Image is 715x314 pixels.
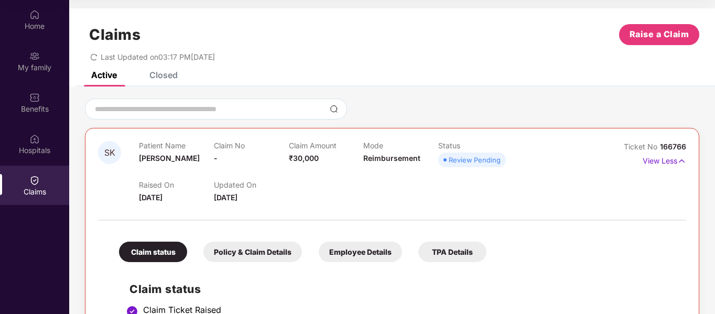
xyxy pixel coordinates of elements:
[289,154,319,163] span: ₹30,000
[139,154,200,163] span: [PERSON_NAME]
[214,193,237,202] span: [DATE]
[619,24,699,45] button: Raise a Claim
[363,141,438,150] p: Mode
[139,141,214,150] p: Patient Name
[119,242,187,262] div: Claim status
[149,70,178,80] div: Closed
[330,105,338,113] img: svg+xml;base64,PHN2ZyBpZD0iU2VhcmNoLTMyeDMyIiB4bWxucz0iaHR0cDovL3d3dy53My5vcmcvMjAwMC9zdmciIHdpZH...
[677,155,686,167] img: svg+xml;base64,PHN2ZyB4bWxucz0iaHR0cDovL3d3dy53My5vcmcvMjAwMC9zdmciIHdpZHRoPSIxNyIgaGVpZ2h0PSIxNy...
[438,141,513,150] p: Status
[29,9,40,20] img: svg+xml;base64,PHN2ZyBpZD0iSG9tZSIgeG1sbnM9Imh0dHA6Ly93d3cudzMub3JnLzIwMDAvc3ZnIiB3aWR0aD0iMjAiIG...
[129,280,676,298] h2: Claim status
[29,175,40,186] img: svg+xml;base64,PHN2ZyBpZD0iQ2xhaW0iIHhtbG5zPSJodHRwOi8vd3d3LnczLm9yZy8yMDAwL3N2ZyIgd2lkdGg9IjIwIi...
[214,154,218,163] span: -
[289,141,364,150] p: Claim Amount
[29,92,40,103] img: svg+xml;base64,PHN2ZyBpZD0iQmVuZWZpdHMiIHhtbG5zPSJodHRwOi8vd3d3LnczLm9yZy8yMDAwL3N2ZyIgd2lkdGg9Ij...
[214,180,289,189] p: Updated On
[449,155,501,165] div: Review Pending
[139,193,162,202] span: [DATE]
[214,141,289,150] p: Claim No
[29,134,40,144] img: svg+xml;base64,PHN2ZyBpZD0iSG9zcGl0YWxzIiB4bWxucz0iaHR0cDovL3d3dy53My5vcmcvMjAwMC9zdmciIHdpZHRoPS...
[29,51,40,61] img: svg+xml;base64,PHN2ZyB3aWR0aD0iMjAiIGhlaWdodD0iMjAiIHZpZXdCb3g9IjAgMCAyMCAyMCIgZmlsbD0ibm9uZSIgeG...
[418,242,486,262] div: TPA Details
[660,142,686,151] span: 166766
[90,52,97,61] span: redo
[203,242,302,262] div: Policy & Claim Details
[104,148,115,157] span: SK
[319,242,402,262] div: Employee Details
[91,70,117,80] div: Active
[630,28,689,41] span: Raise a Claim
[643,153,686,167] p: View Less
[363,154,420,163] span: Reimbursement
[139,180,214,189] p: Raised On
[624,142,660,151] span: Ticket No
[89,26,140,44] h1: Claims
[101,52,215,61] span: Last Updated on 03:17 PM[DATE]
